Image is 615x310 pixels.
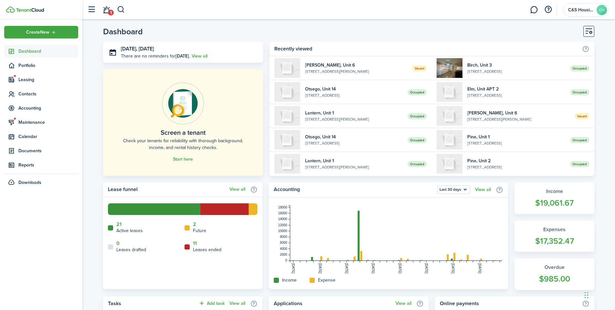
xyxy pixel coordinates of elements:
widget-list-item-title: Lantern, Unit 1 [305,110,403,116]
button: Last 30 days [437,186,470,194]
tspan: 14000 [278,217,287,221]
home-widget-title: Recently viewed [274,45,579,53]
img: 1 [437,130,462,150]
home-widget-title: Expense [318,277,335,283]
a: Reports [4,159,78,171]
a: 0 [116,241,120,246]
span: Occupied [570,137,589,143]
a: Messaging [528,2,540,18]
a: Start here [173,157,193,162]
a: 21 [116,221,122,227]
a: Overdue$985.00 [514,258,594,290]
img: APT 2 [437,82,462,102]
tspan: 16000 [278,211,287,215]
home-widget-title: Online payments [440,300,579,307]
tspan: [DATE] [372,263,375,273]
widget-list-item-title: [PERSON_NAME], Unit 6 [305,62,408,69]
a: View all [229,301,245,306]
span: Downloads [18,179,41,186]
img: 1 [274,106,300,126]
widget-stats-title: Expenses [521,226,588,233]
widget-stats-count: $17,352.47 [521,235,588,247]
span: Contacts [18,91,78,97]
span: Occupied [408,137,427,143]
widget-list-item-title: Pine, Unit 1 [467,134,565,140]
tspan: 10000 [278,229,287,233]
widget-list-item-description: [STREET_ADDRESS] [305,140,403,146]
span: Accounting [18,105,78,112]
widget-list-item-title: Otsego, Unit 14 [305,86,403,92]
a: 2 [193,221,196,227]
tspan: 6000 [280,241,288,244]
button: Open resource center [543,4,554,15]
tspan: 8000 [280,235,288,239]
b: [DATE] [175,53,189,59]
tspan: 12000 [278,223,287,227]
widget-list-item-description: [STREET_ADDRESS][PERSON_NAME] [305,164,403,170]
widget-list-item-title: Elm, Unit APT 2 [467,86,565,92]
button: Add task [198,300,225,307]
header-page-title: Dashboard [103,27,143,36]
img: 6 [274,58,300,78]
widget-list-item-description: [STREET_ADDRESS] [305,92,403,98]
p: There are no reminders for . [121,53,190,59]
a: 11 [193,241,197,246]
img: TenantCloud [6,6,15,13]
home-widget-title: Leases drafted [116,246,146,253]
widget-list-item-title: Otsego, Unit 14 [305,134,403,140]
tspan: [DATE] [318,263,322,273]
home-widget-title: Applications [274,300,392,307]
widget-stats-count: $19,061.67 [521,197,588,209]
span: Vacant [412,65,427,71]
span: Dashboard [18,48,78,55]
widget-list-item-description: [STREET_ADDRESS] [467,69,565,74]
widget-list-item-description: [STREET_ADDRESS] [467,140,565,146]
home-widget-title: Accounting [274,186,434,194]
widget-list-item-description: [STREET_ADDRESS][PERSON_NAME] [305,69,408,74]
span: Occupied [408,89,427,95]
span: Vacant [575,113,589,119]
a: Notifications [100,2,112,18]
img: 1 [274,154,300,174]
button: Open sidebar [85,4,98,16]
tspan: [DATE] [451,263,455,273]
img: 14 [274,82,300,102]
a: Expenses$17,352.47 [514,220,594,252]
home-widget-title: Income [282,277,297,283]
home-widget-title: Active leases [116,227,143,234]
tspan: 2000 [280,253,288,256]
span: Leasing [18,76,78,83]
span: Maintenance [18,119,78,126]
button: Search [117,4,125,15]
h3: [DATE], [DATE] [121,45,258,53]
span: Occupied [570,89,589,95]
widget-list-item-title: [PERSON_NAME], Unit 6 [467,110,570,116]
tspan: 4000 [280,247,288,251]
widget-list-item-title: Pine, Unit 2 [467,157,565,164]
tspan: [DATE] [478,263,482,273]
img: 3 [437,58,462,78]
button: Open menu [437,186,470,194]
widget-stats-title: Income [521,187,588,195]
tspan: 18000 [278,206,287,209]
a: View all [396,301,411,306]
widget-list-item-description: [STREET_ADDRESS] [467,92,565,98]
img: 2 [437,154,462,174]
tspan: 0 [285,259,287,262]
button: Customise [583,26,594,37]
a: View all [192,53,207,59]
widget-stats-title: Overdue [521,263,588,271]
home-placeholder-description: Check your tenants for reliability with thorough background, income, and rental history checks. [118,137,249,151]
span: 1 [108,10,114,16]
a: Income$19,061.67 [514,182,594,214]
img: TenantCloud [16,8,44,12]
home-widget-title: Lease funnel [108,186,226,193]
span: Occupied [570,161,589,167]
widget-stats-count: $985.00 [521,273,588,285]
div: Drag [585,285,588,305]
img: 6 [437,106,462,126]
home-widget-title: Future [193,227,206,234]
widget-list-item-description: [STREET_ADDRESS][PERSON_NAME] [467,116,570,122]
widget-list-item-title: Lantern, Unit 1 [305,157,403,164]
iframe: Chat Widget [583,279,615,310]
